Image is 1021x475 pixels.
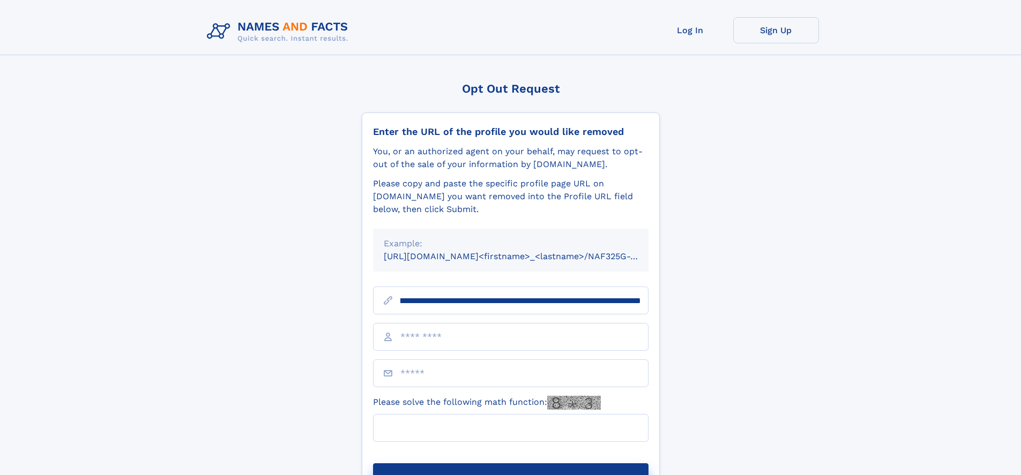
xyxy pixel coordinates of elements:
[203,17,357,46] img: Logo Names and Facts
[733,17,819,43] a: Sign Up
[384,251,669,261] small: [URL][DOMAIN_NAME]<firstname>_<lastname>/NAF325G-xxxxxxxx
[647,17,733,43] a: Log In
[373,126,649,138] div: Enter the URL of the profile you would like removed
[384,237,638,250] div: Example:
[362,82,660,95] div: Opt Out Request
[373,145,649,171] div: You, or an authorized agent on your behalf, may request to opt-out of the sale of your informatio...
[373,177,649,216] div: Please copy and paste the specific profile page URL on [DOMAIN_NAME] you want removed into the Pr...
[373,396,601,410] label: Please solve the following math function:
